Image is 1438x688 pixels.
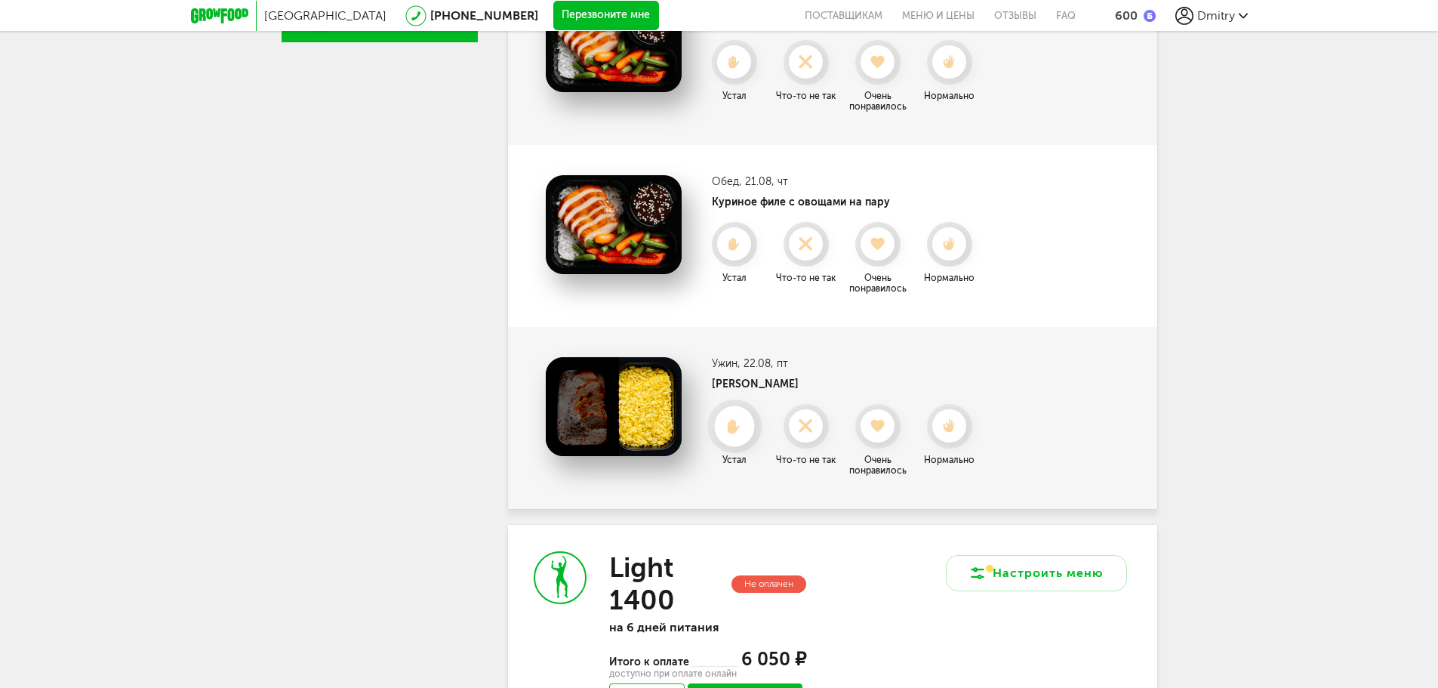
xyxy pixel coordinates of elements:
span: Итого к оплате [609,656,691,668]
span: , 21.08, чт [739,175,788,188]
h4: Куриное филе с овощами на пару [712,196,984,208]
div: Устал [701,455,768,465]
button: Настроить меню [946,555,1127,591]
h3: Ужин [712,357,984,370]
div: Устал [701,91,768,101]
span: , 22.08, пт [737,357,788,370]
div: Очень понравилось [844,455,912,476]
span: 6 050 ₽ [741,648,806,670]
div: 600 [1115,8,1138,23]
div: Нормально [916,455,984,465]
a: [PHONE_NUMBER] [430,8,538,23]
span: [GEOGRAPHIC_DATA] [264,8,386,23]
img: bonus_b.cdccf46.png [1144,10,1156,22]
div: Очень понравилось [844,91,912,112]
div: Очень понравилось [844,273,912,294]
div: Что-то не так [772,273,840,283]
div: Устал [701,273,768,283]
h4: [PERSON_NAME] [712,378,984,390]
div: Не оплачен [731,575,806,593]
button: Перезвоните мне [553,1,659,31]
div: Нормально [916,91,984,101]
h3: Light 1400 [609,551,728,616]
p: на 6 дней питания [609,620,805,634]
div: Нормально [916,273,984,283]
span: Dmitry [1197,8,1235,23]
div: Что-то не так [772,455,840,465]
img: Куриное филе с овощами на пару [546,175,682,274]
img: Рис карри [546,357,682,456]
h3: Обед [712,175,984,188]
div: доступно при оплате онлайн [609,670,805,677]
div: Что-то не так [772,91,840,101]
